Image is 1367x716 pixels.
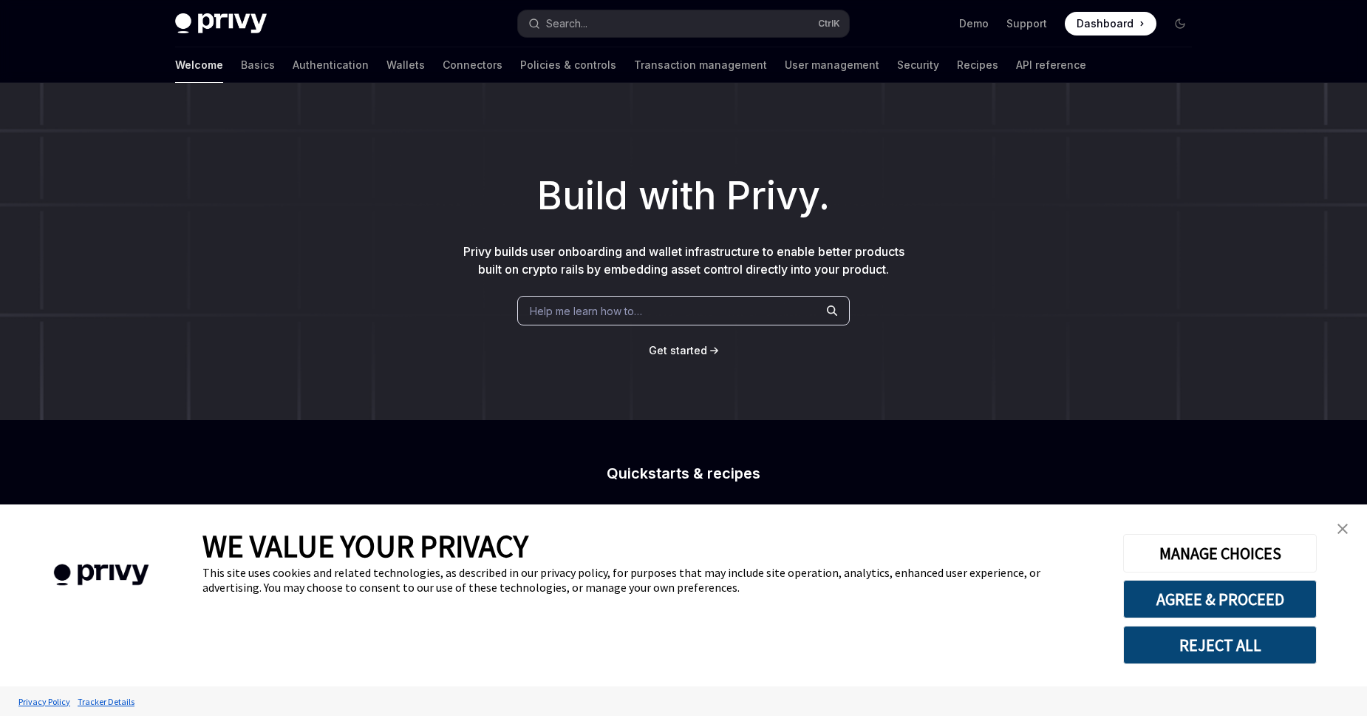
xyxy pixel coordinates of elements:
[423,466,944,481] h2: Quickstarts & recipes
[1123,626,1317,664] button: REJECT ALL
[1123,534,1317,573] button: MANAGE CHOICES
[443,47,502,83] a: Connectors
[1337,524,1348,534] img: close banner
[15,689,74,715] a: Privacy Policy
[241,47,275,83] a: Basics
[634,47,767,83] a: Transaction management
[463,244,904,277] span: Privy builds user onboarding and wallet infrastructure to enable better products built on crypto ...
[785,47,879,83] a: User management
[1168,12,1192,36] button: Toggle dark mode
[175,13,267,34] img: dark logo
[1077,16,1134,31] span: Dashboard
[293,47,369,83] a: Authentication
[520,47,616,83] a: Policies & controls
[74,689,138,715] a: Tracker Details
[1016,47,1086,83] a: API reference
[546,15,587,33] div: Search...
[202,527,528,565] span: WE VALUE YOUR PRIVACY
[1006,16,1047,31] a: Support
[897,47,939,83] a: Security
[1123,580,1317,618] button: AGREE & PROCEED
[530,303,642,319] span: Help me learn how to…
[22,543,180,607] img: company logo
[649,344,707,357] span: Get started
[649,343,707,358] a: Get started
[24,167,1343,225] h1: Build with Privy.
[1065,12,1156,36] a: Dashboard
[957,47,998,83] a: Recipes
[202,565,1101,595] div: This site uses cookies and related technologies, as described in our privacy policy, for purposes...
[1328,514,1357,544] a: close banner
[959,16,989,31] a: Demo
[518,10,849,37] button: Open search
[175,47,223,83] a: Welcome
[386,47,425,83] a: Wallets
[818,18,840,30] span: Ctrl K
